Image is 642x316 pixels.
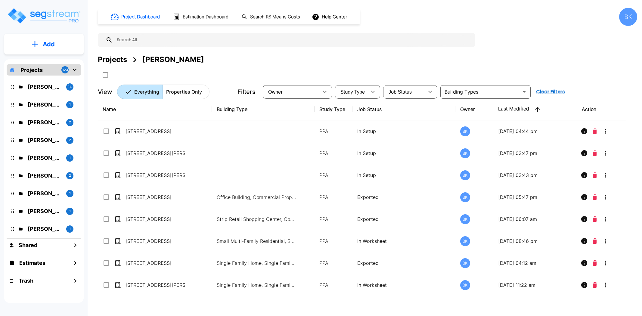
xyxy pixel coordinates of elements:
p: [STREET_ADDRESS][PERSON_NAME]* [126,172,186,179]
p: 1 [69,209,71,214]
button: Info [578,125,590,137]
button: Info [578,169,590,181]
p: 1 [69,102,71,107]
p: 2 [69,173,71,178]
button: More-Options [599,191,611,203]
div: BK [460,126,470,136]
p: Exported [357,259,450,267]
p: [DATE] 08:46 pm [498,237,572,245]
button: Clear Filters [534,86,567,98]
p: In Worksheet [357,237,450,245]
p: Jessica Woo [28,207,61,215]
button: Delete [590,147,599,159]
p: PPA [319,194,348,201]
button: Help Center [311,11,349,23]
p: Marci Fair [28,83,61,91]
p: 14 [68,84,72,89]
button: Info [578,279,590,291]
div: Projects [98,54,127,65]
p: Tracy Keffer [28,136,61,144]
p: PPA [319,128,348,135]
h1: Project Dashboard [121,14,160,20]
p: PPA [319,150,348,157]
p: [DATE] 03:47 pm [498,150,572,157]
img: Logo [7,7,81,24]
h1: Estimates [19,259,45,267]
p: Everything [134,88,159,95]
p: PPA [319,237,348,245]
h1: Trash [19,277,33,285]
button: More-Options [599,125,611,137]
button: Open [520,88,529,96]
p: Filters [237,87,256,96]
div: Select [264,83,319,100]
p: Vicki Lemmond [28,189,61,197]
div: BK [460,214,470,224]
p: Properties Only [166,88,202,95]
button: Delete [590,279,599,291]
p: [DATE] 04:44 pm [498,128,572,135]
p: Stan Dixon [28,101,61,109]
button: SelectAll [99,69,111,81]
button: Everything [117,85,163,99]
input: Building Types [442,88,519,96]
button: Delete [590,169,599,181]
p: PPA [319,172,348,179]
div: Select [384,83,424,100]
div: BK [460,280,470,290]
span: Owner [268,89,283,94]
p: Exported [357,215,450,223]
div: [PERSON_NAME] [142,54,204,65]
button: Project Dashboard [108,10,163,23]
p: View [98,87,112,96]
button: Info [578,191,590,203]
button: Delete [590,125,599,137]
p: [STREET_ADDRESS] [126,128,186,135]
p: Single Family Home, Single Family Home Site [217,259,298,267]
p: In Setup [357,150,450,157]
th: Action [577,98,626,120]
p: Projects [20,66,43,74]
p: 2 [69,138,71,143]
button: Info [578,235,590,247]
p: In Worksheet [357,281,450,289]
p: In Setup [357,172,450,179]
p: [STREET_ADDRESS] [126,194,186,201]
button: Delete [590,213,599,225]
h1: Shared [19,241,37,249]
th: Building Type [212,98,315,120]
button: More-Options [599,147,611,159]
h1: Estimation Dashboard [183,14,228,20]
span: Study Type [340,89,365,94]
p: Kirk Johanson [28,118,61,126]
button: Properties Only [163,85,209,99]
button: Info [578,257,590,269]
button: Search RS Means Costs [239,11,303,23]
p: 1 [69,191,71,196]
p: [STREET_ADDRESS] [126,237,186,245]
p: Strip Retail Shopping Center, Commercial Property Site [217,215,298,223]
h1: Search RS Means Costs [250,14,300,20]
div: BK [460,258,470,268]
p: PPA [319,259,348,267]
div: BK [460,170,470,180]
button: More-Options [599,235,611,247]
div: BK [460,192,470,202]
div: Platform [117,85,209,99]
button: More-Options [599,279,611,291]
button: Add [4,36,84,53]
p: Noah Roost [28,225,61,233]
button: Delete [590,235,599,247]
p: [STREET_ADDRESS][PERSON_NAME] [126,281,186,289]
div: BK [619,8,637,26]
button: Estimation Dashboard [170,11,232,23]
p: [DATE] 04:12 am [498,259,572,267]
button: Delete [590,191,599,203]
p: Office Building, Commercial Property Site [217,194,298,201]
th: Name [98,98,212,120]
p: 1 [69,155,71,160]
p: [STREET_ADDRESS] [126,215,186,223]
input: Search All [113,33,472,47]
p: PPA [319,281,348,289]
button: Info [578,213,590,225]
